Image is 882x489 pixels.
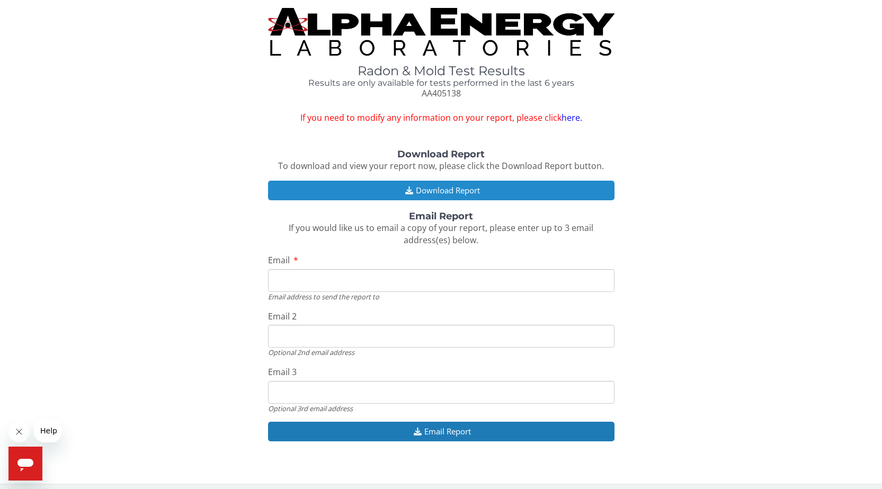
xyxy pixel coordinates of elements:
[397,148,485,160] strong: Download Report
[8,447,42,481] iframe: Button to launch messaging window
[268,348,614,357] div: Optional 2nd email address
[268,112,614,124] span: If you need to modify any information on your report, please click
[268,78,614,88] h4: Results are only available for tests performed in the last 6 years
[278,160,604,172] span: To download and view your report now, please click the Download Report button.
[34,419,62,442] iframe: Message from company
[562,112,582,123] a: here.
[268,64,614,78] h1: Radon & Mold Test Results
[268,404,614,413] div: Optional 3rd email address
[409,210,473,222] strong: Email Report
[268,292,614,301] div: Email address to send the report to
[268,8,614,56] img: TightCrop.jpg
[268,254,290,266] span: Email
[422,87,461,99] span: AA405138
[268,366,297,378] span: Email 3
[268,181,614,200] button: Download Report
[268,422,614,441] button: Email Report
[8,421,30,442] iframe: Close message
[268,310,297,322] span: Email 2
[289,222,593,246] span: If you would like us to email a copy of your report, please enter up to 3 email address(es) below.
